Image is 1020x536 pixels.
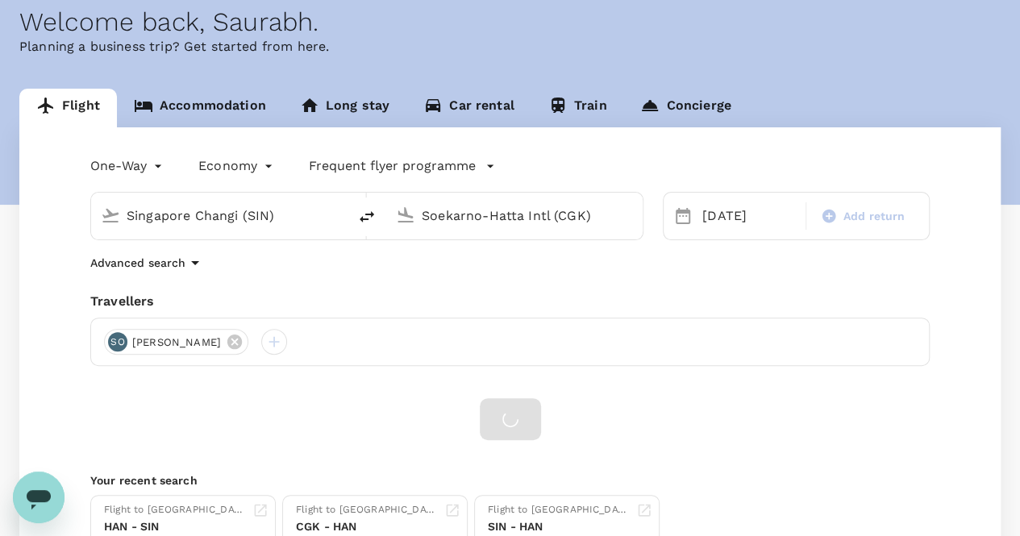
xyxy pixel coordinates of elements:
[90,292,930,311] div: Travellers
[631,214,635,217] button: Open
[90,472,930,488] p: Your recent search
[90,253,205,272] button: Advanced search
[283,89,406,127] a: Long stay
[90,255,185,271] p: Advanced search
[19,37,1001,56] p: Planning a business trip? Get started from here.
[406,89,531,127] a: Car rental
[309,156,476,176] p: Frequent flyer programme
[531,89,624,127] a: Train
[127,203,314,228] input: Depart from
[198,153,277,179] div: Economy
[123,334,231,351] span: [PERSON_NAME]
[696,200,802,232] div: [DATE]
[488,518,630,535] div: SIN - HAN
[843,208,906,225] span: Add return
[117,89,283,127] a: Accommodation
[90,153,166,179] div: One-Way
[309,156,495,176] button: Frequent flyer programme
[104,329,248,355] div: SO[PERSON_NAME]
[104,518,246,535] div: HAN - SIN
[348,197,386,236] button: delete
[296,502,438,518] div: Flight to [GEOGRAPHIC_DATA]
[488,502,630,518] div: Flight to [GEOGRAPHIC_DATA]
[13,472,65,523] iframe: Button to launch messaging window
[623,89,747,127] a: Concierge
[336,214,339,217] button: Open
[19,89,117,127] a: Flight
[104,502,246,518] div: Flight to [GEOGRAPHIC_DATA]
[296,518,438,535] div: CGK - HAN
[19,7,1001,37] div: Welcome back , Saurabh .
[422,203,609,228] input: Going to
[108,332,127,351] div: SO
